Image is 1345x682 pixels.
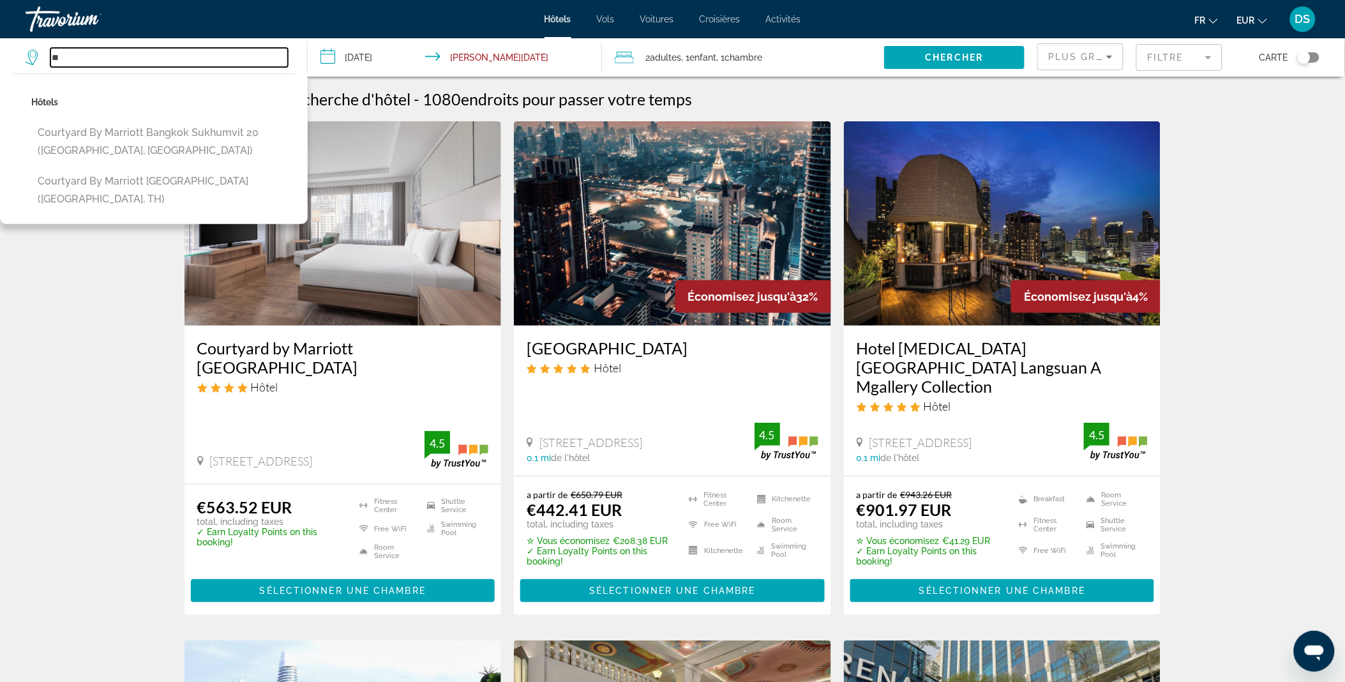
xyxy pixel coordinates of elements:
[425,436,450,451] div: 4.5
[191,579,495,602] button: Sélectionner une chambre
[527,536,673,546] p: €208.38 EUR
[681,49,716,66] span: , 1
[884,46,1025,69] button: Chercher
[926,52,984,63] span: Chercher
[755,427,780,443] div: 4.5
[539,436,642,450] span: [STREET_ADDRESS]
[589,586,755,596] span: Sélectionner une chambre
[597,14,615,24] a: Vols
[688,290,797,303] span: Économisez jusqu'à
[645,49,681,66] span: 2
[197,527,343,547] p: ✓ Earn Loyalty Points on this booking!
[857,546,1003,566] p: ✓ Earn Loyalty Points on this booking!
[26,3,153,36] a: Travorium
[527,338,818,358] a: [GEOGRAPHIC_DATA]
[716,49,762,66] span: , 1
[527,546,673,566] p: ✓ Earn Loyalty Points on this booking!
[1195,11,1218,29] button: Change language
[1195,15,1206,26] span: fr
[751,489,818,508] li: Kitchenette
[184,121,502,326] img: Hotel image
[545,14,571,24] a: Hôtels
[414,89,420,109] span: -
[1084,423,1148,460] img: trustyou-badge.svg
[31,121,295,163] button: Courtyard by Marriott Bangkok Sukhumvit 20 ([GEOGRAPHIC_DATA], [GEOGRAPHIC_DATA])
[682,515,750,534] li: Free WiFi
[527,361,818,375] div: 5 star Hotel
[650,52,681,63] span: Adultes
[766,14,801,24] a: Activités
[1237,15,1255,26] span: EUR
[700,14,740,24] a: Croisières
[462,89,693,109] span: endroits pour passer votre temps
[689,52,716,63] span: Enfant
[857,519,1003,529] p: total, including taxes
[850,579,1155,602] button: Sélectionner une chambre
[1080,541,1148,560] li: Swimming Pool
[421,497,488,514] li: Shuttle Service
[1080,489,1148,508] li: Room Service
[881,453,920,463] span: de l'hôtel
[850,582,1155,596] a: Sélectionner une chambre
[869,436,972,450] span: [STREET_ADDRESS]
[425,431,488,469] img: trustyou-badge.svg
[551,453,590,463] span: de l'hôtel
[857,453,881,463] span: 0.1 mi
[675,280,831,313] div: 32%
[520,582,825,596] a: Sélectionner une chambre
[751,541,818,560] li: Swimming Pool
[755,423,818,460] img: trustyou-badge.svg
[602,38,884,77] button: Travelers: 2 adults, 1 child
[857,500,952,519] ins: €901.97 EUR
[527,519,673,529] p: total, including taxes
[1024,290,1132,303] span: Économisez jusqu'à
[520,579,825,602] button: Sélectionner une chambre
[682,541,750,560] li: Kitchenette
[751,515,818,534] li: Room Service
[1259,49,1288,66] span: Carte
[527,453,551,463] span: 0.1 mi
[857,489,898,500] span: a partir de
[527,500,622,519] ins: €442.41 EUR
[682,489,750,508] li: Fitness Center
[197,380,489,394] div: 4 star Hotel
[308,38,603,77] button: Check-in date: Dec 30, 2025 Check-out date: Jan 1, 2026
[594,361,621,375] span: Hôtel
[1011,280,1161,313] div: 4%
[725,52,762,63] span: Chambre
[421,520,488,537] li: Swimming Pool
[527,489,567,500] span: a partir de
[423,89,693,109] h2: 1080
[919,586,1085,596] span: Sélectionner une chambre
[514,121,831,326] img: Hotel image
[1286,6,1319,33] button: User Menu
[1136,43,1222,72] button: Filter
[1237,11,1267,29] button: Change currency
[1048,49,1113,64] mat-select: Sort by
[1048,52,1201,62] span: Plus grandes économies
[857,338,1148,396] a: Hotel [MEDICAL_DATA] [GEOGRAPHIC_DATA] Langsuan A Mgallery Collection
[857,536,1003,546] p: €41.29 EUR
[353,497,421,514] li: Fitness Center
[1294,631,1335,672] iframe: Button to launch messaging window
[844,121,1161,326] a: Hotel image
[1012,515,1080,534] li: Fitness Center
[353,520,421,537] li: Free WiFi
[1084,427,1109,443] div: 4.5
[353,543,421,560] li: Room Service
[1012,489,1080,508] li: Breakfast
[640,14,674,24] a: Voitures
[197,497,292,517] ins: €563.52 EUR
[260,586,426,596] span: Sélectionner une chambre
[191,582,495,596] a: Sélectionner une chambre
[210,454,313,468] span: [STREET_ADDRESS]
